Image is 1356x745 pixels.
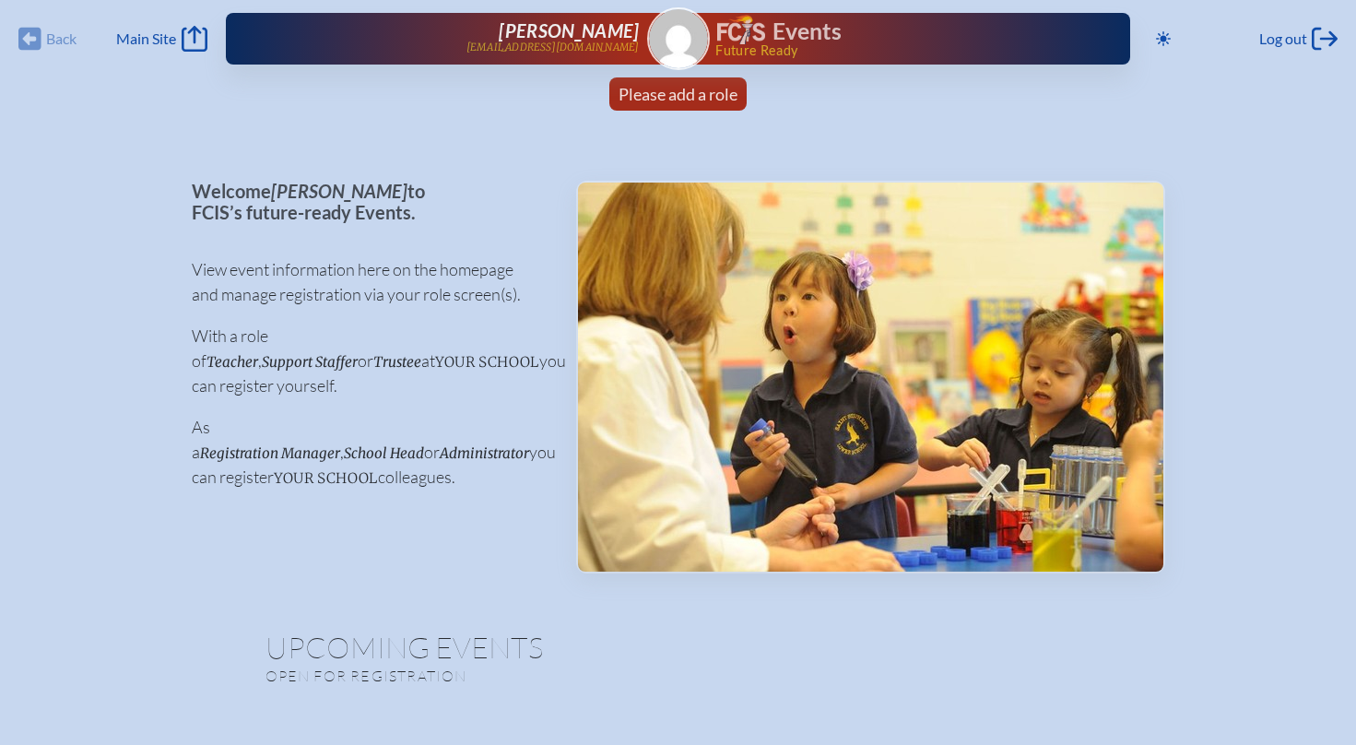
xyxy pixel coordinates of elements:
[440,444,529,462] span: Administrator
[262,353,358,371] span: Support Staffer
[274,469,378,487] span: your school
[116,30,176,48] span: Main Site
[578,183,1163,572] img: Events
[649,9,708,68] img: Gravatar
[611,77,745,111] a: Please add a role
[192,257,547,307] p: View event information here on the homepage and manage registration via your role screen(s).
[647,7,710,70] a: Gravatar
[271,180,407,202] span: [PERSON_NAME]
[344,444,424,462] span: School Head
[200,444,340,462] span: Registration Manager
[1259,30,1307,48] span: Log out
[373,353,421,371] span: Trustee
[499,19,639,41] span: [PERSON_NAME]
[192,181,547,222] p: Welcome to FCIS’s future-ready Events.
[715,44,1071,57] span: Future Ready
[206,353,258,371] span: Teacher
[116,26,206,52] a: Main Site
[717,15,1072,57] div: FCIS Events — Future ready
[192,324,547,398] p: With a role of , or at you can register yourself.
[466,41,640,53] p: [EMAIL_ADDRESS][DOMAIN_NAME]
[619,84,737,104] span: Please add a role
[435,353,539,371] span: your school
[192,415,547,490] p: As a , or you can register colleagues.
[265,667,752,685] p: Open for registration
[285,20,640,57] a: [PERSON_NAME][EMAIL_ADDRESS][DOMAIN_NAME]
[265,633,1091,662] h1: Upcoming Events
